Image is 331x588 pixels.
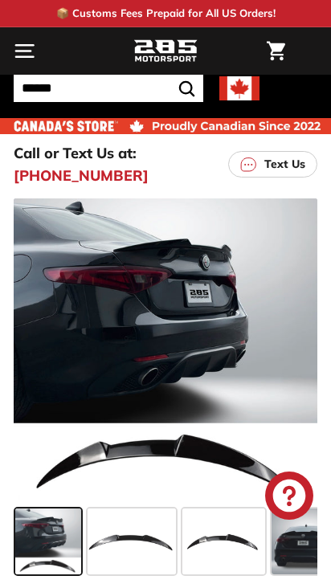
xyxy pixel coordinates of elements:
p: Call or Text Us at: [14,142,137,164]
input: Search [14,75,203,102]
inbox-online-store-chat: Shopify online store chat [260,472,318,524]
a: [PHONE_NUMBER] [14,165,149,186]
img: Logo_285_Motorsport_areodynamics_components [133,38,198,65]
p: 📦 Customs Fees Prepaid for All US Orders! [56,6,276,22]
a: Cart [259,28,293,74]
p: Text Us [264,156,305,173]
a: Text Us [228,151,317,178]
